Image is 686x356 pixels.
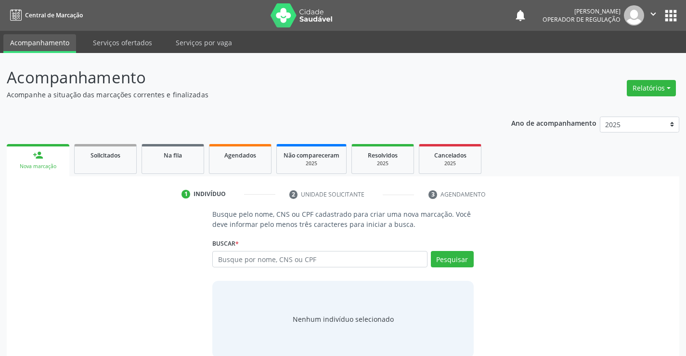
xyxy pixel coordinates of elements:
[293,314,394,324] div: Nenhum indivíduo selecionado
[434,151,466,159] span: Cancelados
[7,66,478,90] p: Acompanhamento
[543,7,621,15] div: [PERSON_NAME]
[194,190,226,198] div: Indivíduo
[662,7,679,24] button: apps
[624,5,644,26] img: img
[33,150,43,160] div: person_add
[91,151,120,159] span: Solicitados
[7,90,478,100] p: Acompanhe a situação das marcações correntes e finalizadas
[212,209,473,229] p: Busque pelo nome, CNS ou CPF cadastrado para criar uma nova marcação. Você deve informar pelo men...
[3,34,76,53] a: Acompanhamento
[644,5,662,26] button: 
[164,151,182,159] span: Na fila
[359,160,407,167] div: 2025
[224,151,256,159] span: Agendados
[426,160,474,167] div: 2025
[169,34,239,51] a: Serviços por vaga
[86,34,159,51] a: Serviços ofertados
[368,151,398,159] span: Resolvidos
[13,163,63,170] div: Nova marcação
[543,15,621,24] span: Operador de regulação
[212,236,239,251] label: Buscar
[648,9,659,19] i: 
[514,9,527,22] button: notifications
[7,7,83,23] a: Central de Marcação
[511,117,596,129] p: Ano de acompanhamento
[212,251,427,267] input: Busque por nome, CNS ou CPF
[284,160,339,167] div: 2025
[181,190,190,198] div: 1
[627,80,676,96] button: Relatórios
[284,151,339,159] span: Não compareceram
[25,11,83,19] span: Central de Marcação
[431,251,474,267] button: Pesquisar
